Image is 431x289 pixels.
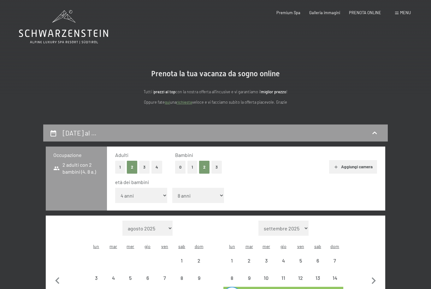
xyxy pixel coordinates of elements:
[258,269,275,286] div: partenza/check-out non effettuabile
[280,244,286,249] abbr: giovedì
[173,252,190,269] div: Sat Nov 01 2025
[199,161,210,174] button: 2
[258,258,274,274] div: 3
[190,269,207,286] div: Sun Nov 09 2025
[275,269,292,286] div: Thu Dec 11 2025
[174,258,190,274] div: 1
[151,69,280,78] span: Prenota la tua vacanza da sogno online
[105,269,122,286] div: Tue Nov 04 2025
[115,152,128,158] span: Adulti
[258,252,275,269] div: partenza/check-out non effettuabile
[292,269,309,286] div: Fri Dec 12 2025
[223,269,240,286] div: Mon Dec 08 2025
[190,252,207,269] div: partenza/check-out non effettuabile
[88,269,105,286] div: partenza/check-out non effettuabile
[187,161,197,174] button: 1
[245,244,253,249] abbr: martedì
[297,244,304,249] abbr: venerdì
[156,269,173,286] div: Fri Nov 07 2025
[275,258,291,274] div: 4
[139,269,156,286] div: Thu Nov 06 2025
[178,244,185,249] abbr: sabato
[275,252,292,269] div: partenza/check-out non effettuabile
[314,244,321,249] abbr: sabato
[229,244,235,249] abbr: lunedì
[292,269,309,286] div: partenza/check-out non effettuabile
[127,244,134,249] abbr: mercoledì
[330,244,339,249] abbr: domenica
[223,252,240,269] div: partenza/check-out non effettuabile
[175,161,186,174] button: 0
[292,252,309,269] div: Fri Dec 05 2025
[329,160,377,174] button: Aggiungi camera
[241,258,257,274] div: 2
[309,269,326,286] div: partenza/check-out non effettuabile
[105,269,122,286] div: partenza/check-out non effettuabile
[241,269,258,286] div: partenza/check-out non effettuabile
[176,100,192,105] a: richiesta
[349,10,381,15] a: PRENOTA ONLINE
[326,252,343,269] div: Sun Dec 07 2025
[195,244,204,249] abbr: domenica
[275,252,292,269] div: Thu Dec 04 2025
[309,10,340,15] a: Galleria immagini
[156,269,173,286] div: partenza/check-out non effettuabile
[173,269,190,286] div: Sat Nov 08 2025
[122,269,139,286] div: Wed Nov 05 2025
[292,252,309,269] div: partenza/check-out non effettuabile
[327,258,343,274] div: 7
[309,269,326,286] div: Sat Dec 13 2025
[89,89,342,95] p: Tutti i con la nostra offerta all'incusive e vi garantiamo il !
[223,252,240,269] div: Mon Dec 01 2025
[139,161,150,174] button: 3
[241,269,258,286] div: Tue Dec 09 2025
[223,269,240,286] div: partenza/check-out non effettuabile
[53,152,99,159] h3: Occupazione
[190,252,207,269] div: Sun Nov 02 2025
[88,269,105,286] div: Mon Nov 03 2025
[241,252,258,269] div: Tue Dec 02 2025
[263,244,270,249] abbr: mercoledì
[115,161,125,174] button: 1
[276,10,300,15] a: Premium Spa
[109,244,117,249] abbr: martedì
[175,152,193,158] span: Bambini
[241,252,258,269] div: partenza/check-out non effettuabile
[161,244,168,249] abbr: venerdì
[261,89,286,94] strong: miglior prezzo
[89,99,342,105] p: Oppure fate una veloce e vi facciamo subito la offerta piacevole. Grazie
[211,161,222,174] button: 3
[151,161,162,174] button: 4
[224,258,240,274] div: 1
[326,269,343,286] div: partenza/check-out non effettuabile
[127,161,137,174] button: 2
[326,252,343,269] div: partenza/check-out non effettuabile
[292,258,308,274] div: 5
[400,10,411,15] span: Menu
[145,244,151,249] abbr: giovedì
[258,269,275,286] div: Wed Dec 10 2025
[275,269,292,286] div: partenza/check-out non effettuabile
[154,89,175,94] strong: prezzi al top
[309,252,326,269] div: partenza/check-out non effettuabile
[122,269,139,286] div: partenza/check-out non effettuabile
[63,129,97,137] h2: [DATE] al …
[165,100,170,105] a: quì
[310,258,326,274] div: 6
[173,252,190,269] div: partenza/check-out non effettuabile
[191,258,207,274] div: 2
[115,179,372,186] div: età dei bambini
[309,252,326,269] div: Sat Dec 06 2025
[190,269,207,286] div: partenza/check-out non effettuabile
[173,269,190,286] div: partenza/check-out non effettuabile
[93,244,99,249] abbr: lunedì
[139,269,156,286] div: partenza/check-out non effettuabile
[326,269,343,286] div: Sun Dec 14 2025
[53,161,99,176] span: 2 adulti con 2 bambini (4, 8 a.)
[258,252,275,269] div: Wed Dec 03 2025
